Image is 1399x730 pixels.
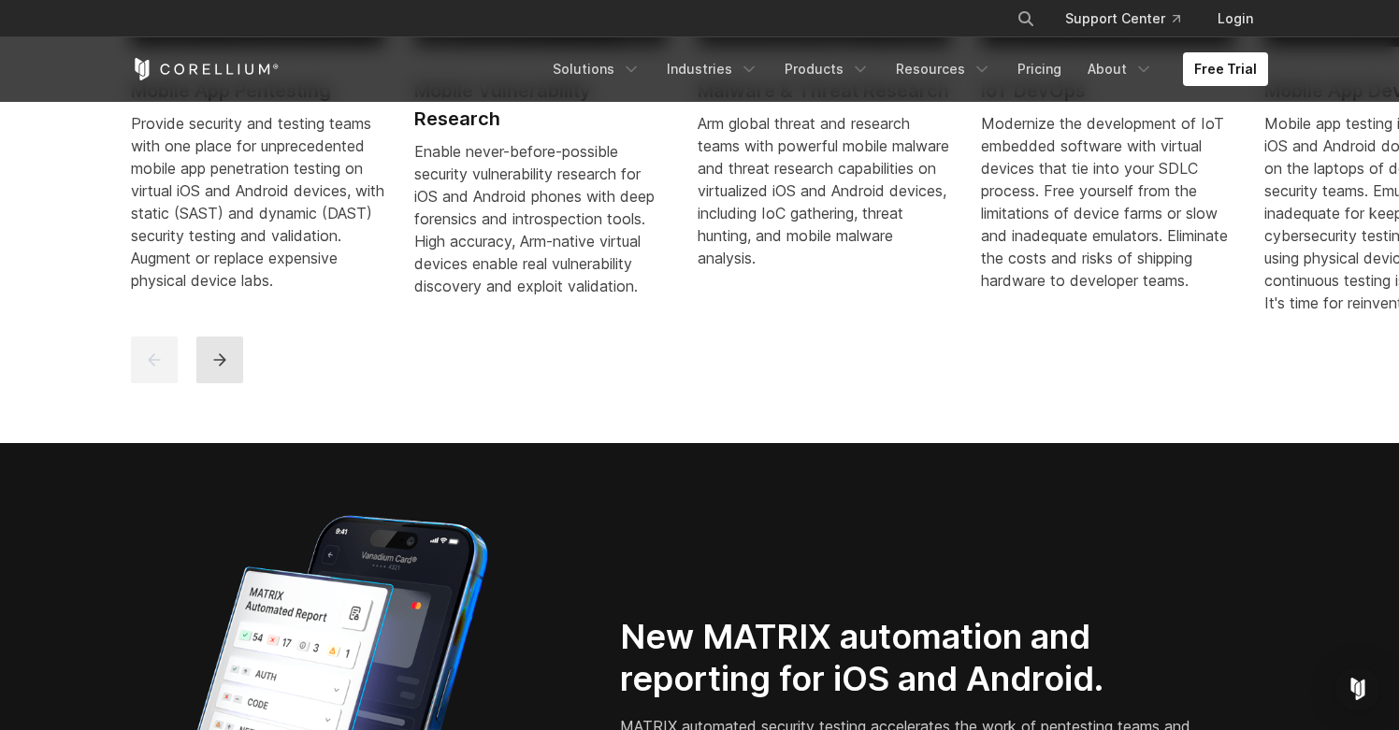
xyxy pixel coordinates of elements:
div: Open Intercom Messenger [1335,666,1380,711]
button: next [196,336,243,383]
div: Arm global threat and research teams with powerful mobile malware and threat research capabilitie... [698,112,951,269]
button: previous [131,336,178,383]
div: Navigation Menu [994,2,1268,36]
button: Search [1009,2,1043,36]
a: Industries [656,52,770,86]
a: Free Trial [1183,52,1268,86]
h2: New MATRIX automation and reporting for iOS and Android. [620,616,1197,700]
div: Provide security and testing teams with one place for unprecedented mobile app penetration testin... [131,112,384,292]
div: Modernize the development of IoT embedded software with virtual devices that tie into your SDLC p... [981,112,1234,292]
a: Products [773,52,881,86]
a: Resources [885,52,1002,86]
div: Navigation Menu [541,52,1268,86]
a: Pricing [1006,52,1073,86]
a: Login [1203,2,1268,36]
a: About [1076,52,1164,86]
a: Support Center [1050,2,1195,36]
a: Solutions [541,52,652,86]
div: Enable never-before-possible security vulnerability research for iOS and Android phones with deep... [414,140,668,297]
h2: Mobile Vulnerability Research [414,77,668,133]
a: Corellium Home [131,58,280,80]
